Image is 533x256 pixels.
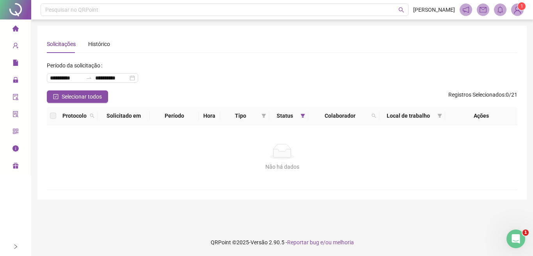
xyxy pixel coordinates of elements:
label: Período da solicitação [47,59,105,72]
div: Não há dados [56,162,508,171]
span: audit [12,90,19,106]
span: right [13,244,18,249]
div: Ações [448,111,514,120]
span: swap-right [86,75,92,81]
span: filter [261,113,266,118]
div: Histórico [88,40,110,48]
span: filter [260,110,268,122]
span: search [371,113,376,118]
span: mail [480,6,487,13]
span: 1 [521,4,523,9]
span: filter [299,110,307,122]
iframe: Intercom live chat [506,230,525,248]
span: search [90,113,94,118]
span: Registros Selecionados [448,92,505,98]
span: qrcode [12,125,19,140]
th: Hora [199,107,220,125]
span: [PERSON_NAME] [413,5,455,14]
span: 1 [522,230,529,236]
span: search [88,110,96,122]
span: bell [497,6,504,13]
span: search [398,7,404,13]
span: to [86,75,92,81]
img: 35903 [512,4,523,16]
button: Selecionar todos [47,90,108,103]
span: : 0 / 21 [448,90,517,103]
span: Colaborador [311,111,368,120]
span: user-add [12,39,19,55]
span: notification [462,6,469,13]
span: Tipo [223,111,258,120]
span: info-circle [12,142,19,157]
sup: Atualize o seu contato no menu Meus Dados [518,2,526,10]
th: Solicitado em [98,107,150,125]
div: Solicitações [47,40,76,48]
span: solution [12,108,19,123]
span: Protocolo [62,111,87,120]
span: home [12,22,19,37]
span: filter [436,110,444,122]
span: Reportar bug e/ou melhoria [287,239,354,245]
span: check-square [53,94,59,99]
footer: QRPoint © 2025 - 2.90.5 - [31,229,533,256]
span: gift [12,159,19,175]
span: filter [437,113,442,118]
span: Status [272,111,297,120]
span: Selecionar todos [62,92,102,101]
span: filter [300,113,305,118]
span: lock [12,73,19,89]
span: search [370,110,378,122]
th: Período [150,107,199,125]
span: Versão [251,239,268,245]
span: Local de trabalho [382,111,435,120]
span: file [12,56,19,72]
